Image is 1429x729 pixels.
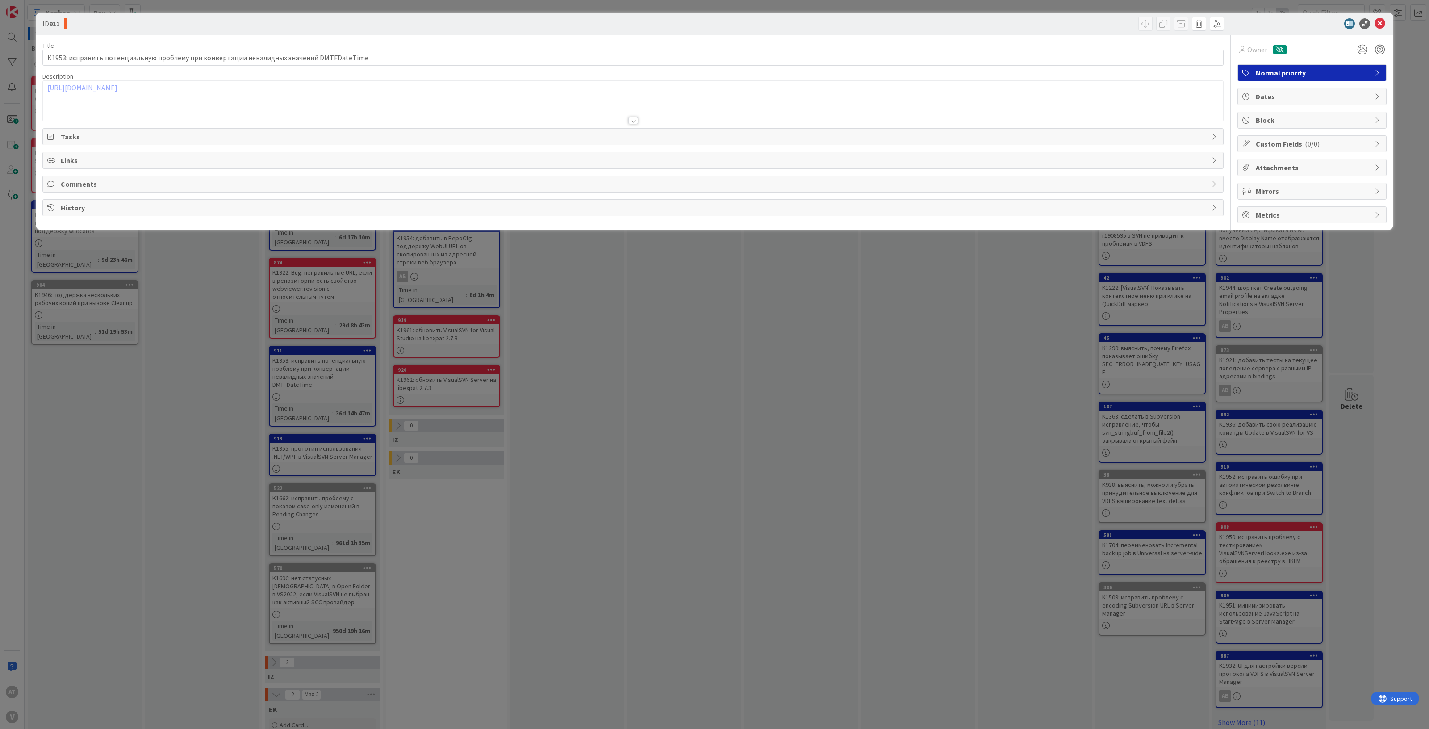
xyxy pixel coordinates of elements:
span: Support [19,1,41,12]
span: Description [42,72,73,80]
span: Block [1256,115,1370,126]
span: Dates [1256,91,1370,102]
span: Owner [1247,44,1267,55]
span: Custom Fields [1256,138,1370,149]
span: History [61,202,1207,213]
span: ID [42,18,60,29]
span: Metrics [1256,209,1370,220]
span: Links [61,155,1207,166]
span: Attachments [1256,162,1370,173]
span: Normal priority [1256,67,1370,78]
b: 911 [49,19,60,28]
span: Comments [61,179,1207,189]
input: type card name here... [42,50,1224,66]
span: ( 0/0 ) [1305,139,1320,148]
span: Tasks [61,131,1207,142]
a: [URL][DOMAIN_NAME] [47,83,117,92]
span: Mirrors [1256,186,1370,197]
label: Title [42,42,54,50]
